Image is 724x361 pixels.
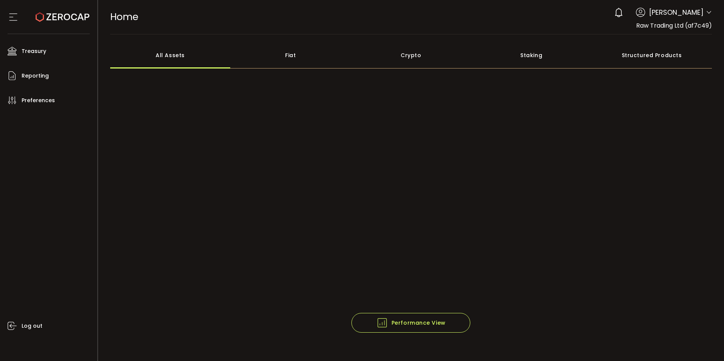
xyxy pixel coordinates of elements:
[636,21,712,30] span: Raw Trading Ltd (af7c49)
[22,70,49,81] span: Reporting
[649,7,704,17] span: [PERSON_NAME]
[110,42,231,68] div: All Assets
[591,42,712,68] div: Structured Products
[22,321,42,331] span: Log out
[351,313,470,333] button: Performance View
[110,10,138,23] span: Home
[686,325,724,361] iframe: Chat Widget
[22,46,46,57] span: Treasury
[471,42,591,68] div: Staking
[230,42,351,68] div: Fiat
[351,42,471,68] div: Crypto
[22,95,55,106] span: Preferences
[376,317,446,328] span: Performance View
